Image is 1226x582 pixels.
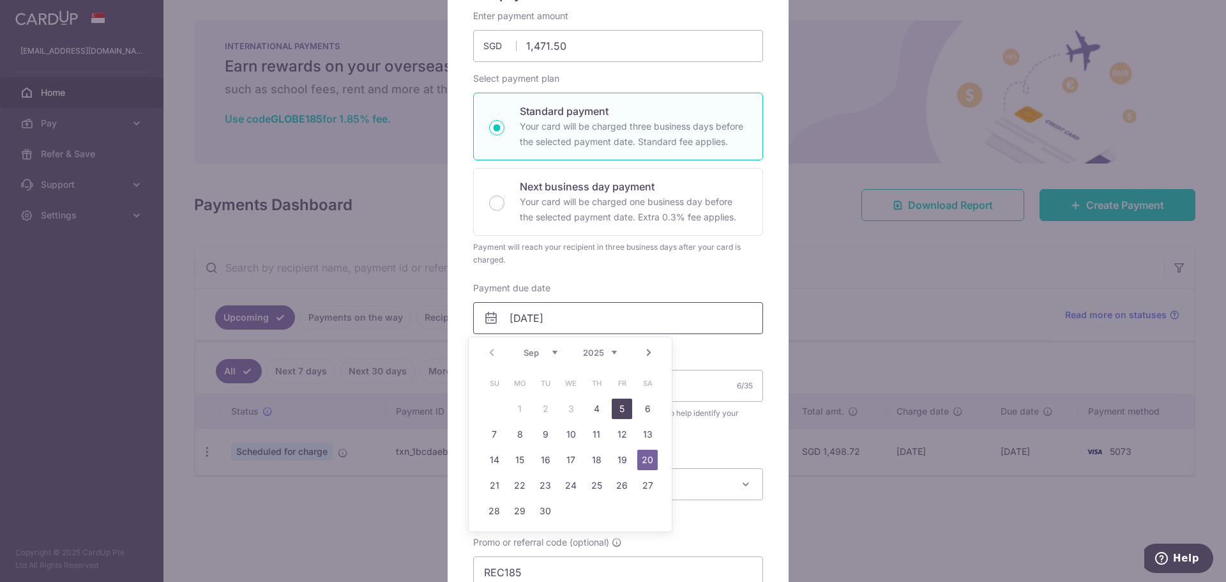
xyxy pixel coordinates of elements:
[510,373,530,394] span: Monday
[484,450,504,470] a: 14
[637,450,658,470] a: 20
[473,302,763,334] input: DD / MM / YYYY
[641,345,656,360] a: Next
[586,399,607,419] a: 4
[484,424,504,445] a: 7
[737,379,753,392] div: 6/35
[561,373,581,394] span: Wednesday
[484,501,504,521] a: 28
[535,373,556,394] span: Tuesday
[473,30,763,62] input: 0.00
[586,450,607,470] a: 18
[586,475,607,496] a: 25
[535,501,556,521] a: 30
[561,475,581,496] a: 24
[637,399,658,419] a: 6
[637,373,658,394] span: Saturday
[586,424,607,445] a: 11
[520,119,747,149] p: Your card will be charged three business days before the selected payment date. Standard fee appl...
[483,40,517,52] span: SGD
[520,179,747,194] p: Next business day payment
[535,475,556,496] a: 23
[473,72,559,85] label: Select payment plan
[535,424,556,445] a: 9
[473,536,609,549] span: Promo or referral code (optional)
[520,194,747,225] p: Your card will be charged one business day before the selected payment date. Extra 0.3% fee applies.
[484,373,504,394] span: Sunday
[561,450,581,470] a: 17
[612,475,632,496] a: 26
[535,450,556,470] a: 16
[484,475,504,496] a: 21
[473,282,550,295] label: Payment due date
[473,241,763,266] div: Payment will reach your recipient in three business days after your card is charged.
[612,450,632,470] a: 19
[637,475,658,496] a: 27
[637,424,658,445] a: 13
[520,103,747,119] p: Standard payment
[510,501,530,521] a: 29
[612,373,632,394] span: Friday
[510,424,530,445] a: 8
[586,373,607,394] span: Thursday
[510,450,530,470] a: 15
[612,424,632,445] a: 12
[1144,544,1213,576] iframe: Opens a widget where you can find more information
[473,10,568,22] label: Enter payment amount
[561,424,581,445] a: 10
[510,475,530,496] a: 22
[612,399,632,419] a: 5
